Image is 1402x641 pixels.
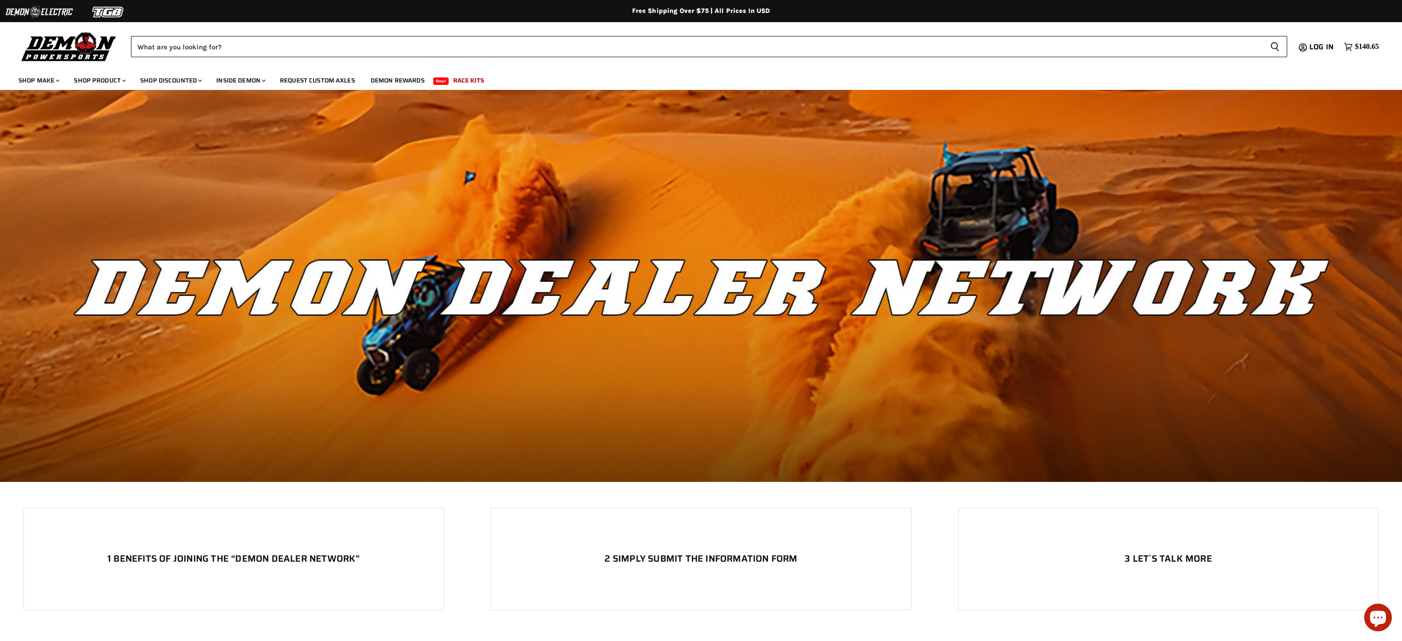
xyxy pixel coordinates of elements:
[1339,40,1384,53] a: $140.65
[209,71,271,90] a: Inside Demon
[131,36,1263,57] input: Search
[12,71,65,90] a: Shop Make
[958,553,1378,564] h2: 3 Let`s Talk More
[1305,43,1339,51] a: Log in
[1361,604,1395,634] inbox-online-store-chat: Shopify online store chat
[67,71,131,90] a: Shop Product
[433,77,449,85] span: New!
[74,3,143,21] img: TGB Logo 2
[446,71,491,90] a: Race Kits
[131,36,1287,57] form: Product
[332,7,1070,15] div: Free Shipping Over $75 | All Prices In USD
[1263,36,1287,57] button: Search
[491,553,911,564] h2: 2 Simply submit the information form
[12,67,1377,90] ul: Main menu
[273,71,362,90] a: Request Custom Axles
[1355,42,1379,51] span: $140.65
[364,71,432,90] a: Demon Rewards
[1309,41,1334,53] span: Log in
[24,553,444,564] h2: 1 Benefits of joining the “Demon Dealer Network”
[5,3,74,21] img: Demon Electric Logo 2
[133,71,207,90] a: Shop Discounted
[18,30,119,63] img: Demon Powersports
